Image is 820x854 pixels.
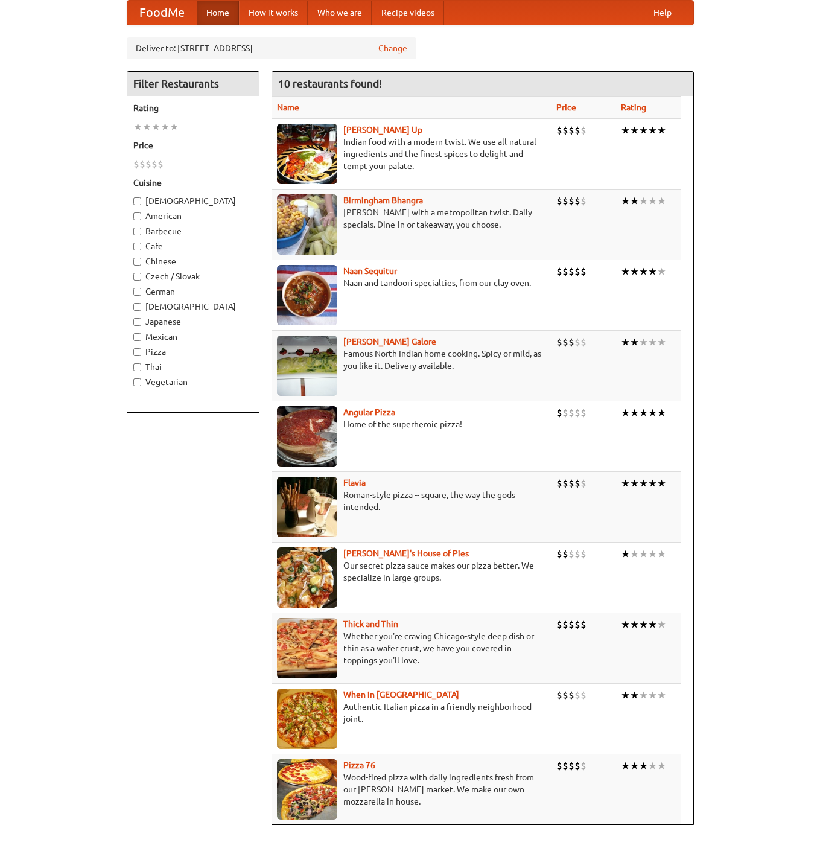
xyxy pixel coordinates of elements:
[639,336,648,349] li: ★
[343,549,469,558] a: [PERSON_NAME]'s House of Pies
[343,407,395,417] a: Angular Pizza
[562,336,568,349] li: $
[145,158,151,171] li: $
[580,547,586,561] li: $
[621,103,646,112] a: Rating
[562,547,568,561] li: $
[648,547,657,561] li: ★
[556,336,562,349] li: $
[580,689,586,702] li: $
[133,228,141,235] input: Barbecue
[630,618,639,631] li: ★
[157,158,164,171] li: $
[133,361,253,373] label: Thai
[562,194,568,208] li: $
[648,618,657,631] li: ★
[568,759,574,773] li: $
[277,559,547,584] p: Our secret pizza sauce makes our pizza better. We specialize in large groups.
[142,120,151,133] li: ★
[133,378,141,386] input: Vegetarian
[133,363,141,371] input: Thai
[580,759,586,773] li: $
[133,273,141,281] input: Czech / Slovak
[568,618,574,631] li: $
[133,316,253,328] label: Japanese
[133,212,141,220] input: American
[639,406,648,419] li: ★
[580,265,586,278] li: $
[277,618,337,678] img: thick.jpg
[151,158,157,171] li: $
[574,265,580,278] li: $
[556,477,562,490] li: $
[277,489,547,513] p: Roman-style pizza -- square, the way the gods intended.
[343,619,398,629] a: Thick and Thin
[580,124,586,137] li: $
[343,478,366,488] a: Flavia
[277,547,337,608] img: luigis.jpg
[133,102,253,114] h5: Rating
[639,618,648,631] li: ★
[151,120,161,133] li: ★
[133,240,253,252] label: Cafe
[639,547,648,561] li: ★
[639,689,648,702] li: ★
[556,103,576,112] a: Price
[127,37,416,59] div: Deliver to: [STREET_ADDRESS]
[562,477,568,490] li: $
[343,125,422,135] a: [PERSON_NAME] Up
[574,477,580,490] li: $
[343,337,436,346] b: [PERSON_NAME] Galore
[568,547,574,561] li: $
[277,206,547,231] p: [PERSON_NAME] with a metropolitan twist. Daily specials. Dine-in or takeaway, you choose.
[343,196,423,205] a: Birmingham Bhangra
[277,103,299,112] a: Name
[621,124,630,137] li: ★
[621,689,630,702] li: ★
[621,194,630,208] li: ★
[378,42,407,54] a: Change
[562,406,568,419] li: $
[372,1,444,25] a: Recipe videos
[562,689,568,702] li: $
[133,288,141,296] input: German
[621,618,630,631] li: ★
[127,72,259,96] h4: Filter Restaurants
[343,760,375,770] a: Pizza 76
[556,759,562,773] li: $
[133,243,141,250] input: Cafe
[277,759,337,820] img: pizza76.jpg
[556,618,562,631] li: $
[657,336,666,349] li: ★
[574,689,580,702] li: $
[568,477,574,490] li: $
[648,124,657,137] li: ★
[639,265,648,278] li: ★
[343,690,459,699] a: When in [GEOGRAPHIC_DATA]
[621,265,630,278] li: ★
[556,124,562,137] li: $
[556,547,562,561] li: $
[648,689,657,702] li: ★
[277,194,337,255] img: bhangra.jpg
[648,336,657,349] li: ★
[133,255,253,267] label: Chinese
[630,689,639,702] li: ★
[574,124,580,137] li: $
[574,406,580,419] li: $
[133,333,141,341] input: Mexican
[580,477,586,490] li: $
[568,689,574,702] li: $
[133,139,253,151] h5: Price
[170,120,179,133] li: ★
[657,547,666,561] li: ★
[308,1,372,25] a: Who we are
[657,759,666,773] li: ★
[574,194,580,208] li: $
[133,197,141,205] input: [DEMOGRAPHIC_DATA]
[657,194,666,208] li: ★
[574,618,580,631] li: $
[556,689,562,702] li: $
